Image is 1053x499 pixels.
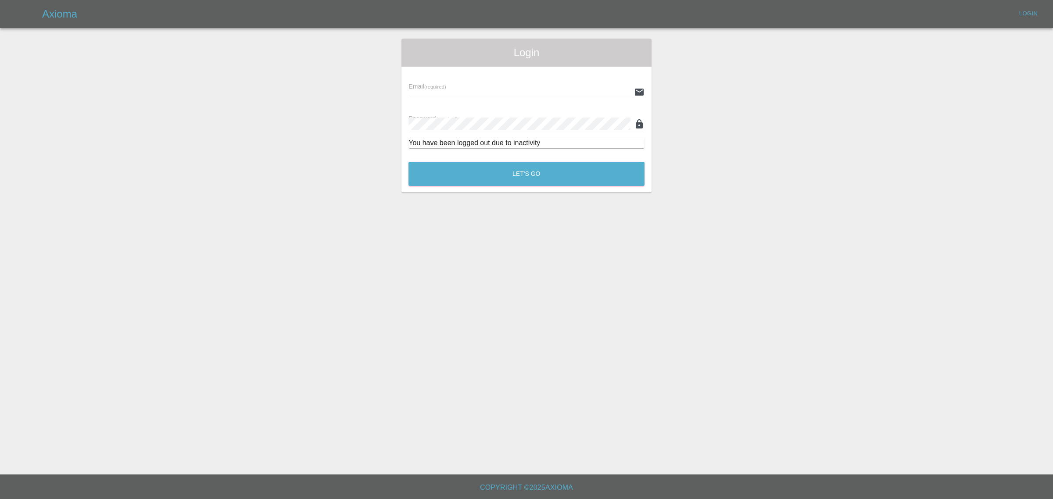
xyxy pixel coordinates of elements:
span: Password [408,115,458,122]
span: Email [408,83,446,90]
h5: Axioma [42,7,77,21]
h6: Copyright © 2025 Axioma [7,481,1046,494]
span: Login [408,46,645,60]
small: (required) [424,84,446,89]
small: (required) [436,116,458,121]
button: Let's Go [408,162,645,186]
a: Login [1014,7,1042,21]
div: You have been logged out due to inactivity [408,138,645,148]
